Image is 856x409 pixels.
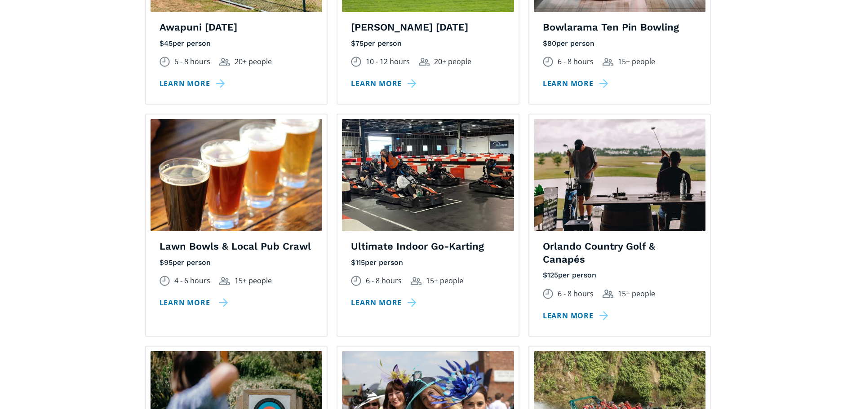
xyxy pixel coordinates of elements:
a: Learn more [160,296,228,309]
a: Learn more [351,296,420,309]
div: 15+ people [235,274,272,287]
div: per person [556,39,594,48]
img: Two customers sitting in front of a driving range in an outdoor bar. [534,119,706,231]
h4: Lawn Bowls & Local Pub Crawl [160,240,314,253]
div: $ [351,39,355,48]
div: 75 [355,39,364,48]
div: $ [351,258,355,268]
div: 15+ people [426,274,463,287]
div: 80 [547,39,556,48]
div: per person [558,270,596,280]
div: 6 - 8 hours [558,55,594,68]
h4: Awapuni [DATE] [160,21,314,34]
div: 20+ people [434,55,471,68]
div: 4 - 6 hours [174,274,210,287]
img: Group size [219,277,230,285]
div: 115 [355,258,365,268]
img: Duration [543,57,553,67]
img: Duration [543,289,553,299]
img: Group size [603,290,613,297]
div: 20+ people [235,55,272,68]
div: 125 [547,270,558,280]
div: $ [543,39,547,48]
div: 6 - 8 hours [174,55,210,68]
div: $ [160,39,164,48]
img: Duration [351,57,361,67]
a: Learn more [160,77,228,90]
div: $ [543,270,547,280]
img: Duration [160,276,170,286]
img: Group size [219,58,230,66]
h4: Orlando Country Golf & Canapés [543,240,697,266]
a: Learn more [351,77,420,90]
img: Duration [160,57,170,67]
div: $ [160,258,164,268]
img: Duration [351,276,361,286]
img: Group size [411,277,421,285]
h4: Ultimate Indoor Go-Karting [351,240,505,253]
div: 45 [164,39,173,48]
div: per person [364,39,402,48]
img: A group of customers are sitting in go karts, preparing for the race to start [342,119,514,231]
div: 10 - 12 hours [366,55,410,68]
div: 6 - 8 hours [558,287,594,300]
div: per person [365,258,403,268]
div: 15+ people [618,287,655,300]
img: Group size [419,58,430,66]
a: Learn more [543,77,612,90]
div: 95 [164,258,173,268]
h4: Bowlarama Ten Pin Bowling [543,21,697,34]
img: Group size [603,58,613,66]
img: A row of craft beers in small glasses lined up on a wooden table [151,119,323,231]
a: Learn more [543,309,612,322]
div: per person [173,39,211,48]
h4: [PERSON_NAME] [DATE] [351,21,505,34]
div: 6 - 8 hours [366,274,402,287]
div: per person [173,258,211,268]
div: 15+ people [618,55,655,68]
